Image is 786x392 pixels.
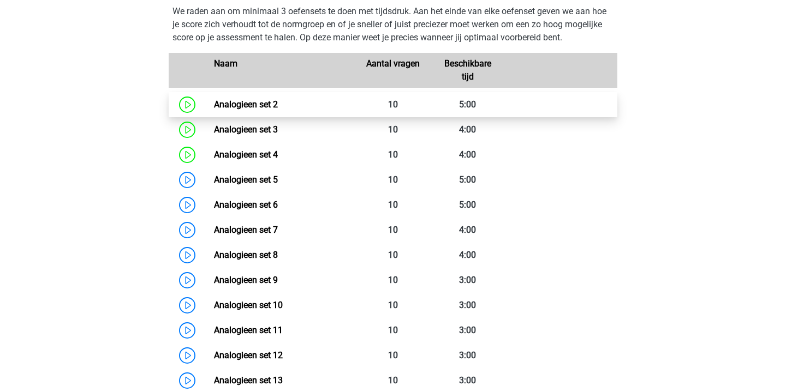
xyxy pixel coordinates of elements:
[206,57,355,83] div: Naam
[172,5,614,44] p: We raden aan om minimaal 3 oefensets te doen met tijdsdruk. Aan het einde van elke oefenset geven...
[214,300,283,310] a: Analogieen set 10
[214,250,278,260] a: Analogieen set 8
[214,225,278,235] a: Analogieen set 7
[430,57,505,83] div: Beschikbare tijd
[214,124,278,135] a: Analogieen set 3
[214,325,283,335] a: Analogieen set 11
[214,350,283,360] a: Analogieen set 12
[214,375,283,385] a: Analogieen set 13
[214,174,278,185] a: Analogieen set 5
[214,149,278,160] a: Analogieen set 4
[214,275,278,285] a: Analogieen set 9
[214,99,278,110] a: Analogieen set 2
[355,57,430,83] div: Aantal vragen
[214,200,278,210] a: Analogieen set 6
